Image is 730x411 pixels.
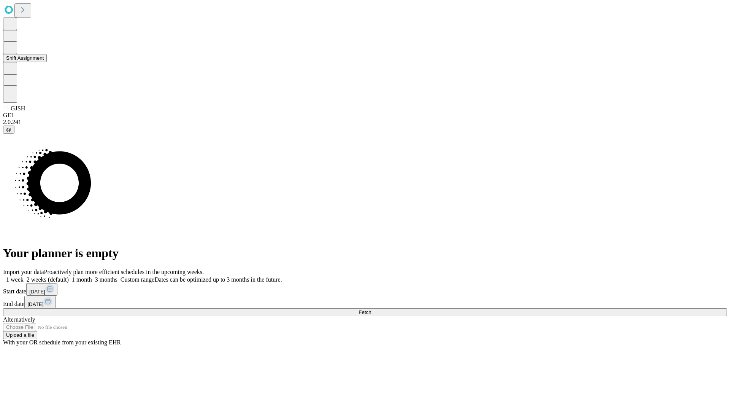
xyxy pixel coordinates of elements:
[27,276,69,283] span: 2 weeks (default)
[3,119,727,126] div: 2.0.241
[3,308,727,316] button: Fetch
[3,246,727,260] h1: Your planner is empty
[27,301,43,307] span: [DATE]
[121,276,154,283] span: Custom range
[3,296,727,308] div: End date
[95,276,117,283] span: 3 months
[29,289,45,295] span: [DATE]
[24,296,56,308] button: [DATE]
[3,331,37,339] button: Upload a file
[3,283,727,296] div: Start date
[3,112,727,119] div: GEI
[3,316,35,323] span: Alternatively
[6,276,24,283] span: 1 week
[26,283,57,296] button: [DATE]
[11,105,25,112] span: GJSH
[3,126,14,134] button: @
[6,127,11,132] span: @
[3,339,121,346] span: With your OR schedule from your existing EHR
[3,269,44,275] span: Import your data
[72,276,92,283] span: 1 month
[154,276,282,283] span: Dates can be optimized up to 3 months in the future.
[44,269,204,275] span: Proactively plan more efficient schedules in the upcoming weeks.
[3,54,47,62] button: Shift Assignment
[359,309,371,315] span: Fetch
